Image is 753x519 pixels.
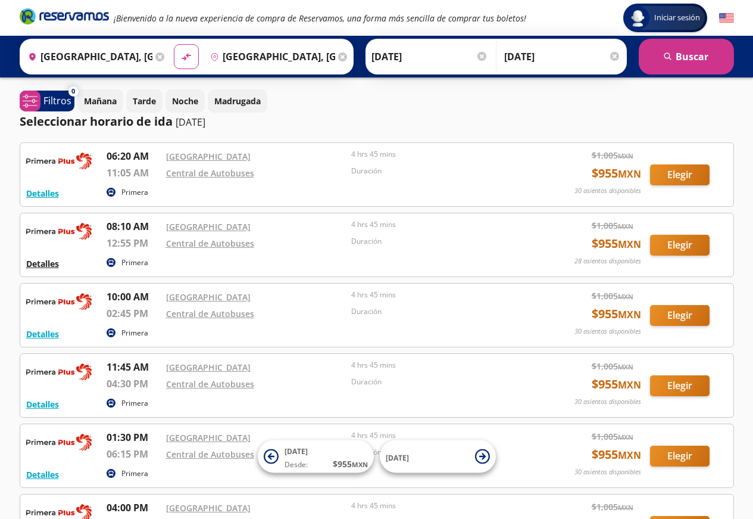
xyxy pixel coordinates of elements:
[719,11,734,26] button: English
[351,377,531,387] p: Duración
[592,360,633,372] span: $ 1,005
[121,398,148,409] p: Primera
[574,467,641,477] p: 30 asientos disponibles
[107,501,160,515] p: 04:00 PM
[285,459,308,470] span: Desde:
[172,95,198,107] p: Noche
[26,468,59,481] button: Detalles
[107,290,160,304] p: 10:00 AM
[166,238,254,249] a: Central de Autobuses
[371,42,488,72] input: Elegir Fecha
[26,290,92,313] img: RESERVAMOS
[380,440,496,473] button: [DATE]
[351,306,531,317] p: Duración
[166,432,251,443] a: [GEOGRAPHIC_DATA]
[351,290,531,300] p: 4 hrs 45 mins
[258,440,374,473] button: [DATE]Desde:$955MXN
[107,166,160,180] p: 11:05 AM
[574,327,641,337] p: 30 asientos disponibles
[43,94,71,108] p: Filtros
[504,42,621,72] input: Opcional
[386,452,409,462] span: [DATE]
[26,328,59,340] button: Detalles
[574,397,641,407] p: 30 asientos disponibles
[592,290,633,302] span: $ 1,005
[166,449,254,460] a: Central de Autobuses
[84,95,117,107] p: Mañana
[166,378,254,390] a: Central de Autobuses
[618,167,641,181] small: MXN
[650,446,710,467] button: Elegir
[618,362,633,371] small: MXN
[133,95,156,107] p: Tarde
[121,257,148,268] p: Primera
[26,360,92,384] img: RESERVAMOS
[121,468,148,479] p: Primera
[592,446,641,464] span: $ 955
[126,89,163,113] button: Tarde
[592,501,633,513] span: $ 1,005
[166,362,251,373] a: [GEOGRAPHIC_DATA]
[26,187,59,200] button: Detalles
[650,375,710,396] button: Elegir
[107,219,160,234] p: 08:10 AM
[166,151,251,162] a: [GEOGRAPHIC_DATA]
[165,89,205,113] button: Noche
[26,398,59,411] button: Detalles
[351,166,531,176] p: Duración
[592,164,641,182] span: $ 955
[166,291,251,303] a: [GEOGRAPHIC_DATA]
[650,305,710,326] button: Elegir
[592,430,633,443] span: $ 1,005
[107,306,160,321] p: 02:45 PM
[20,91,74,111] button: 0Filtros
[618,238,641,251] small: MXN
[618,433,633,442] small: MXN
[650,164,710,185] button: Elegir
[121,328,148,338] p: Primera
[176,115,205,129] p: [DATE]
[205,42,335,72] input: Buscar Destino
[77,89,123,113] button: Mañana
[618,151,633,160] small: MXN
[107,430,160,445] p: 01:30 PM
[114,13,526,24] em: ¡Bienvenido a la nueva experiencia de compra de Reservamos, una forma más sencilla de comprar tus...
[23,42,153,72] input: Buscar Origen
[592,235,641,253] span: $ 955
[26,219,92,243] img: RESERVAMOS
[592,305,641,323] span: $ 955
[592,219,633,232] span: $ 1,005
[214,95,261,107] p: Madrugada
[208,89,267,113] button: Madrugada
[107,149,160,163] p: 06:20 AM
[26,257,59,270] button: Detalles
[351,360,531,371] p: 4 hrs 45 mins
[351,219,531,230] p: 4 hrs 45 mins
[71,86,75,97] span: 0
[574,186,641,196] p: 30 asientos disponibles
[166,221,251,232] a: [GEOGRAPHIC_DATA]
[107,447,160,461] p: 06:15 PM
[107,236,160,250] p: 12:55 PM
[618,449,641,462] small: MXN
[20,7,109,25] i: Brand Logo
[166,167,254,179] a: Central de Autobuses
[285,446,308,456] span: [DATE]
[333,458,368,470] span: $ 955
[618,378,641,391] small: MXN
[618,222,633,231] small: MXN
[352,460,368,469] small: MXN
[351,149,531,160] p: 4 hrs 45 mins
[618,292,633,301] small: MXN
[121,187,148,198] p: Primera
[20,113,173,130] p: Seleccionar horario de ida
[351,430,531,441] p: 4 hrs 45 mins
[618,308,641,321] small: MXN
[650,235,710,256] button: Elegir
[107,377,160,391] p: 04:30 PM
[26,149,92,173] img: RESERVAMOS
[574,256,641,266] p: 28 asientos disponibles
[166,502,251,514] a: [GEOGRAPHIC_DATA]
[351,501,531,511] p: 4 hrs 45 mins
[592,375,641,393] span: $ 955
